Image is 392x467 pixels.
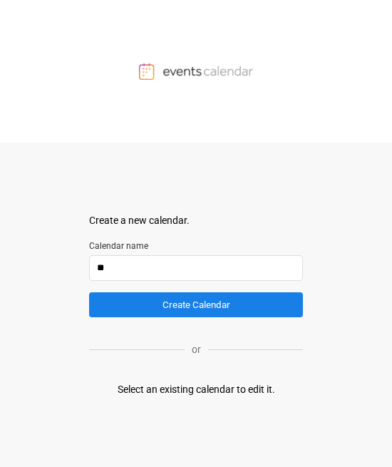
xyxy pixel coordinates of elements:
[118,382,275,397] div: Select an existing calendar to edit it.
[89,240,303,252] label: Calendar name
[89,292,303,317] button: Create Calendar
[185,342,208,357] p: or
[139,63,253,80] img: Events Calendar
[89,213,303,228] div: Create a new calendar.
